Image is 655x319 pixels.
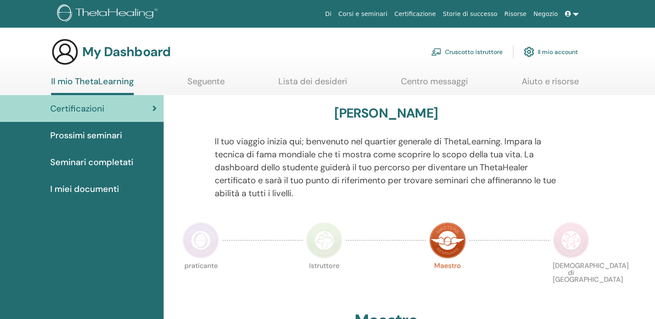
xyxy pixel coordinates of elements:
[335,6,391,22] a: Corsi e seminari
[553,222,589,258] img: Certificate of Science
[553,262,589,299] p: [DEMOGRAPHIC_DATA] di [GEOGRAPHIC_DATA]
[431,48,442,56] img: chalkboard-teacher.svg
[50,156,133,169] span: Seminari completati
[429,222,466,258] img: Master
[50,182,119,195] span: I miei documenti
[522,76,579,93] a: Aiuto e risorse
[82,44,171,60] h3: My Dashboard
[524,45,534,59] img: cog.svg
[50,129,122,142] span: Prossimi seminari
[306,222,342,258] img: Instructor
[401,76,468,93] a: Centro messaggi
[57,4,161,24] img: logo.png
[501,6,530,22] a: Risorse
[306,262,342,299] p: Istruttore
[322,6,335,22] a: Di
[431,42,503,61] a: Cruscotto istruttore
[215,135,557,200] p: Il tuo viaggio inizia qui; benvenuto nel quartier generale di ThetaLearning. Impara la tecnica di...
[278,76,347,93] a: Lista dei desideri
[530,6,561,22] a: Negozio
[183,262,219,299] p: praticante
[187,76,225,93] a: Seguente
[51,76,134,95] a: Il mio ThetaLearning
[391,6,439,22] a: Certificazione
[524,42,578,61] a: Il mio account
[51,38,79,66] img: generic-user-icon.jpg
[429,262,466,299] p: Maestro
[439,6,501,22] a: Storie di successo
[334,105,438,121] h3: [PERSON_NAME]
[183,222,219,258] img: Practitioner
[50,102,104,115] span: Certificazioni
